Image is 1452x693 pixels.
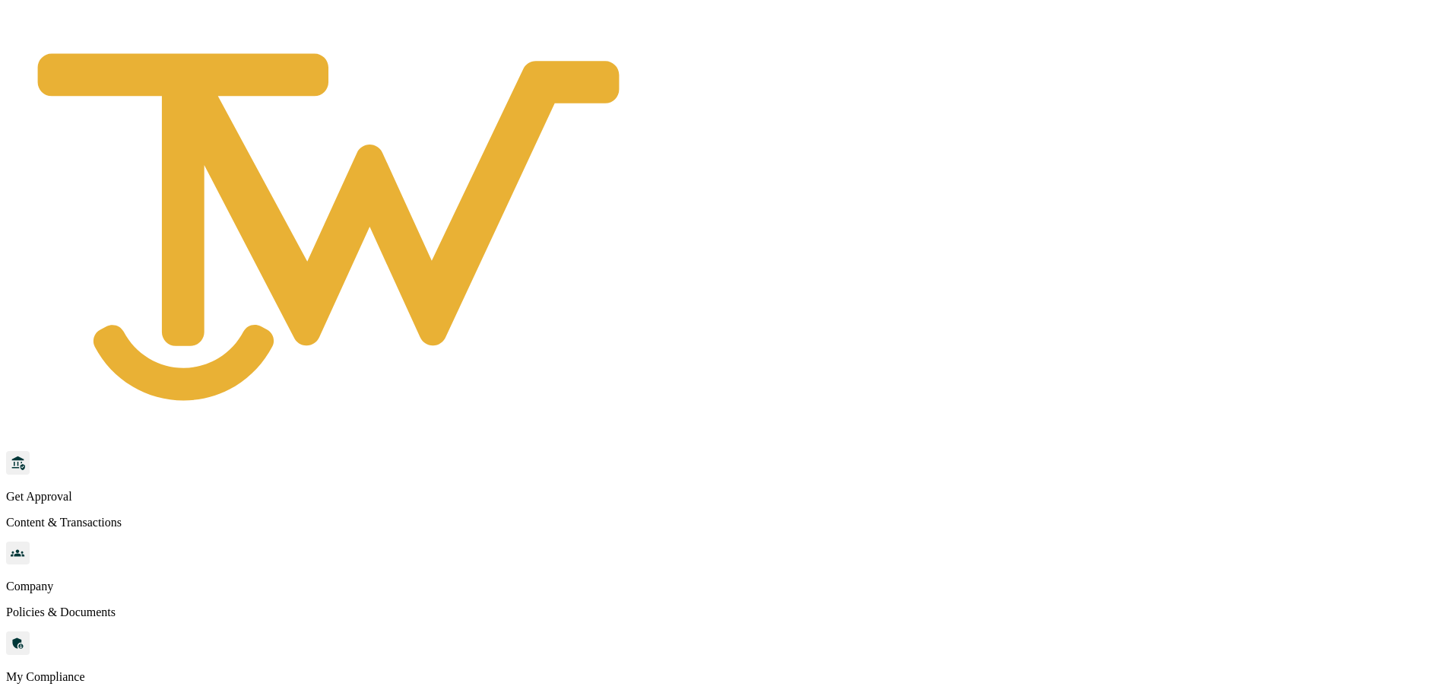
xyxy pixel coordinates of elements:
[6,670,1446,684] p: My Compliance
[6,6,651,448] img: logo
[6,580,1446,593] p: Company
[6,606,1446,619] p: Policies & Documents
[6,516,1446,529] p: Content & Transactions
[6,490,1446,504] p: Get Approval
